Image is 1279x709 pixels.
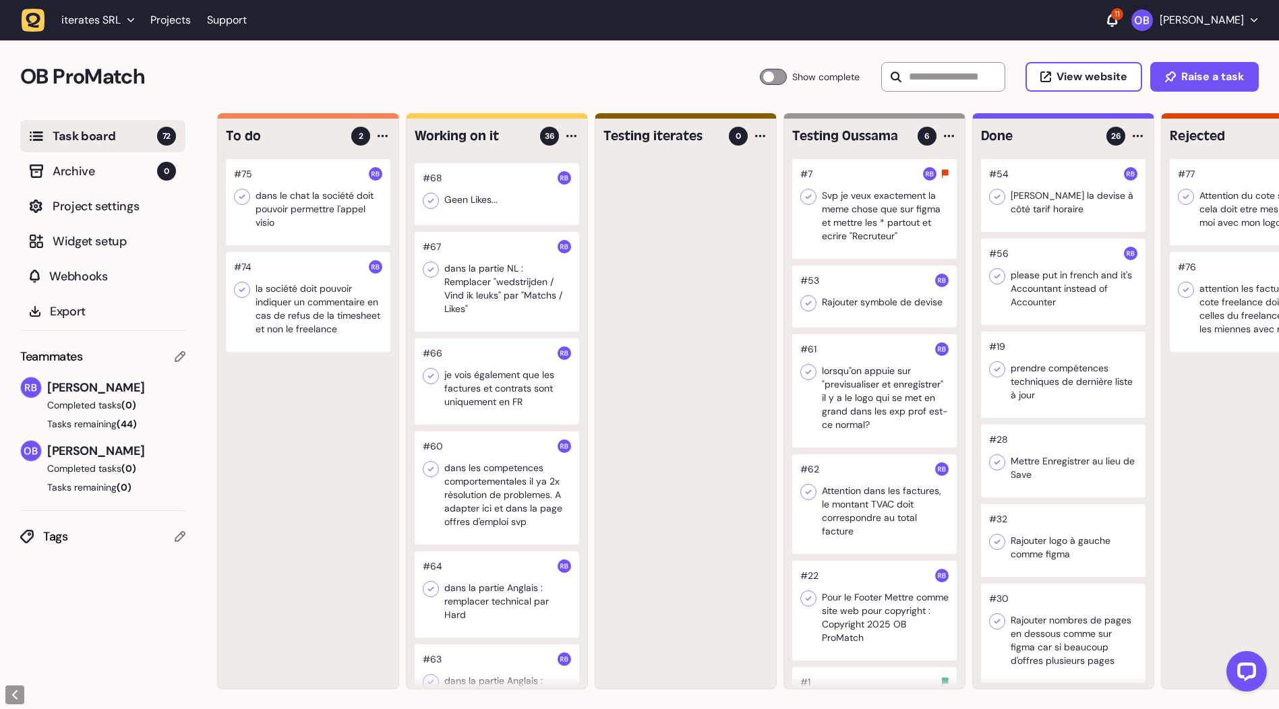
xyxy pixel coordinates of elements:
p: [PERSON_NAME] [1160,13,1244,27]
img: Rodolphe Balay [369,260,382,274]
img: Rodolphe Balay [558,652,571,666]
h4: Working on it [415,127,531,146]
button: Completed tasks(0) [20,398,175,412]
button: Project settings [20,190,185,222]
a: Support [207,13,247,27]
img: Oussama Bahassou [21,441,41,461]
img: Rodolphe Balay [369,167,382,181]
span: Teammates [20,347,83,366]
img: Rodolphe Balay [935,569,949,582]
span: Tags [43,527,175,546]
button: Tasks remaining(44) [20,417,185,431]
button: Tasks remaining(0) [20,481,185,494]
h2: OB ProMatch [20,61,760,93]
button: Raise a task [1150,62,1259,92]
img: Rodolphe Balay [923,167,936,181]
button: [PERSON_NAME] [1131,9,1257,31]
span: [PERSON_NAME] [47,378,185,397]
button: View website [1025,62,1142,92]
span: 0 [736,130,741,142]
span: [PERSON_NAME] [47,441,185,460]
img: Oussama Bahassou [1131,9,1153,31]
img: Rodolphe Balay [21,377,41,398]
button: Export [20,295,185,328]
img: Rodolphe Balay [935,342,949,356]
img: Rodolphe Balay [558,559,571,573]
button: Widget setup [20,225,185,257]
button: Task board72 [20,120,185,152]
button: Webhooks [20,260,185,292]
button: iterates SRL [22,8,142,32]
span: Archive [53,162,157,181]
span: Show complete [792,69,860,85]
span: (44) [117,418,137,430]
span: 26 [1111,130,1121,142]
img: Rodolphe Balay [935,462,949,476]
img: Rodolphe Balay [1124,247,1137,260]
span: 6 [924,130,930,142]
span: iterates SRL [61,13,121,27]
h4: Testing Oussama [792,127,908,146]
h4: To do [226,127,342,146]
a: Projects [150,8,191,32]
span: 2 [359,130,363,142]
h4: Done [981,127,1097,146]
span: Raise a task [1181,71,1244,82]
span: (0) [121,399,136,411]
img: Rodolphe Balay [558,171,571,185]
span: View website [1057,71,1127,82]
span: Export [50,302,176,321]
h4: Testing iterates [603,127,719,146]
span: Task board [53,127,157,146]
span: 0 [157,162,176,181]
button: Completed tasks(0) [20,462,175,475]
img: Rodolphe Balay [558,240,571,253]
button: Archive0 [20,155,185,187]
div: 11 [1111,8,1123,20]
img: Rodolphe Balay [558,346,571,360]
img: Rodolphe Balay [558,439,571,453]
iframe: LiveChat chat widget [1216,646,1272,702]
span: 72 [157,127,176,146]
span: Webhooks [49,267,176,286]
img: Rodolphe Balay [1124,167,1137,181]
span: Project settings [53,197,176,216]
span: (0) [121,462,136,474]
span: 36 [545,130,555,142]
img: Rodolphe Balay [935,274,949,287]
span: Widget setup [53,232,176,251]
span: (0) [117,481,131,493]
